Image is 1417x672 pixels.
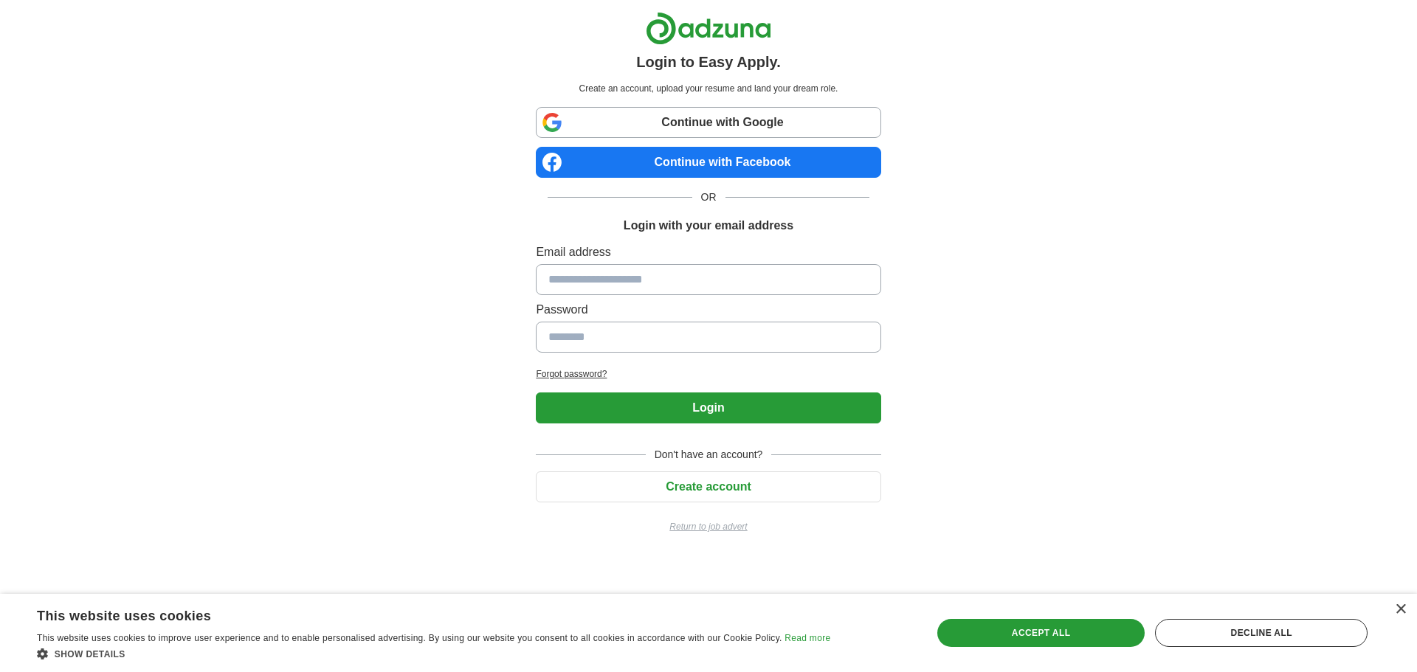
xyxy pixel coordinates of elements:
label: Email address [536,243,880,261]
div: Accept all [937,619,1145,647]
span: Don't have an account? [646,447,772,463]
div: This website uses cookies [37,603,793,625]
button: Login [536,392,880,423]
div: Decline all [1155,619,1368,647]
h1: Login with your email address [624,217,793,235]
a: Forgot password? [536,367,880,381]
span: OR [692,190,725,205]
div: Show details [37,646,830,661]
a: Read more, opens a new window [785,633,830,643]
label: Password [536,301,880,319]
img: Adzuna logo [646,12,771,45]
a: Create account [536,480,880,493]
span: This website uses cookies to improve user experience and to enable personalised advertising. By u... [37,633,782,643]
p: Create an account, upload your resume and land your dream role. [539,82,878,95]
span: Show details [55,649,125,659]
div: Close [1395,604,1406,615]
button: Create account [536,471,880,502]
a: Continue with Google [536,107,880,138]
h1: Login to Easy Apply. [636,51,781,73]
a: Continue with Facebook [536,147,880,178]
a: Return to job advert [536,520,880,533]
